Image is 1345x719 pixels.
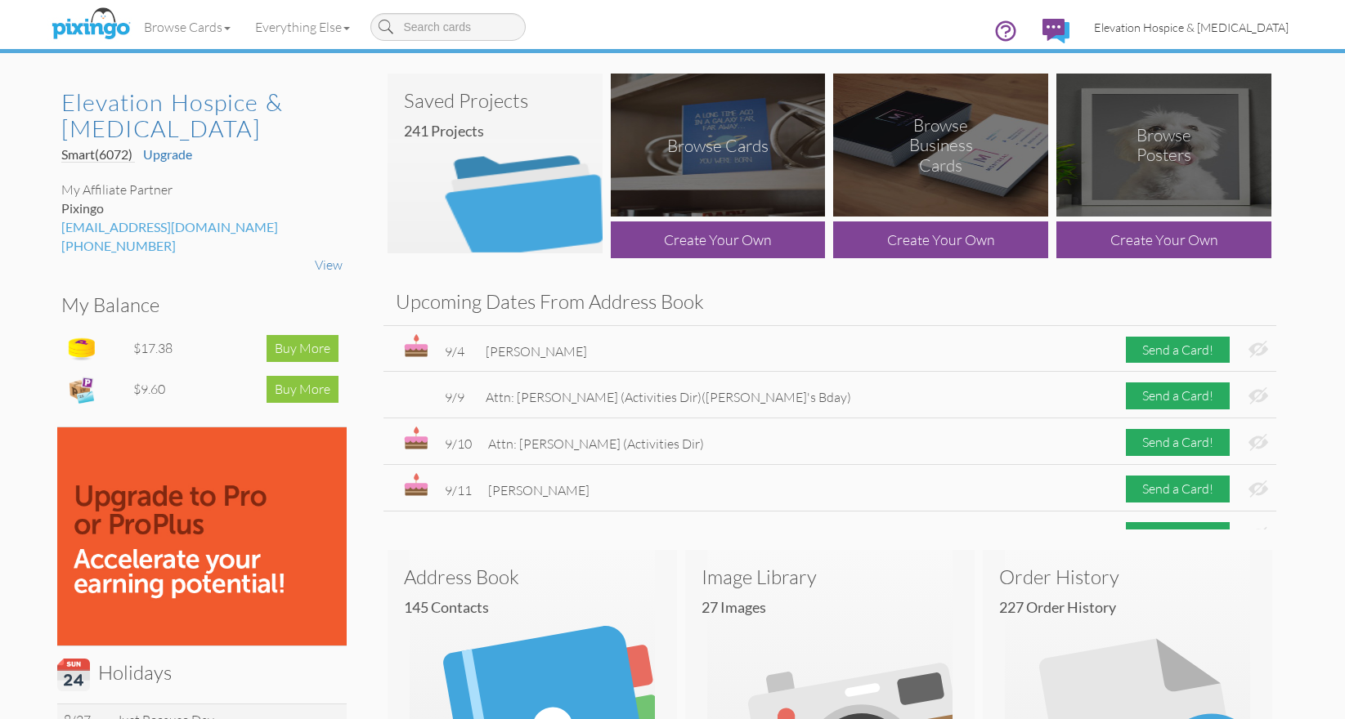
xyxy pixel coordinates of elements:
[445,481,472,500] div: 9/11
[243,7,362,47] a: Everything Else
[61,218,343,237] div: [EMAIL_ADDRESS][DOMAIN_NAME]
[61,237,343,256] div: [PHONE_NUMBER]
[61,181,343,199] div: My Affiliate Partner
[1126,382,1230,409] div: Send a Card!
[611,74,826,217] img: browse-cards.png
[65,333,98,365] img: points-icon.png
[1126,476,1230,502] div: Send a Card!
[1056,221,1271,258] div: Create Your Own
[404,566,661,587] h3: Address Book
[47,4,134,45] img: pixingo logo
[370,13,526,41] input: Search cards
[95,146,132,162] span: (6072)
[404,90,586,111] h3: Saved Projects
[404,426,428,449] img: bday.svg
[1110,125,1218,166] div: Browse Posters
[1082,7,1301,48] a: Elevation Hospice & [MEDICAL_DATA]
[667,135,769,155] div: Browse Cards
[702,389,851,405] span: ([PERSON_NAME]'s Bday)
[1249,527,1268,544] img: eye-ban.svg
[1126,429,1230,456] div: Send a Card!
[702,566,958,587] h3: Image Library
[704,529,853,545] span: ([PERSON_NAME]'s bday)
[267,335,338,362] div: Buy More
[445,342,469,361] div: 9/4
[132,7,243,47] a: Browse Cards
[999,566,1256,587] h3: Order History
[488,435,704,452] span: Attn: [PERSON_NAME] (Activities Dir)
[445,388,469,407] div: 9/9
[61,294,330,315] h3: My Balance
[611,221,826,258] div: Create Your Own
[1056,74,1271,217] img: browse-posters.png
[445,528,472,547] div: 9/12
[61,199,343,218] div: Pixingo
[315,257,343,273] a: View
[1249,434,1268,451] img: eye-ban.svg
[702,600,971,616] h4: 27 images
[57,659,90,691] img: calendar.svg
[486,343,587,359] span: [PERSON_NAME]
[488,482,590,498] span: [PERSON_NAME]
[404,600,673,616] h4: 145 Contacts
[396,291,1264,312] h3: Upcoming Dates From Address Book
[1094,20,1289,34] span: Elevation Hospice & [MEDICAL_DATA]
[488,529,853,545] span: Attn: [PERSON_NAME] (Activities Dir)
[833,221,1048,258] div: Create Your Own
[1126,522,1230,549] div: Send a Card!
[61,90,343,141] a: Elevation Hospice & [MEDICAL_DATA]
[1249,387,1268,404] img: eye-ban.svg
[267,376,338,403] div: Buy More
[833,74,1048,217] img: browse-business-cards.png
[404,123,599,140] h4: 241 Projects
[65,373,98,406] img: expense-icon.png
[388,74,603,253] img: saved-projects2.png
[1249,341,1268,358] img: eye-ban.svg
[129,328,208,369] td: $17.38
[57,659,334,691] h3: Holidays
[445,435,472,453] div: 9/10
[61,146,135,163] a: Smart(6072)
[143,146,192,162] a: Upgrade
[486,389,851,405] span: Attn: [PERSON_NAME] (Activities Dir)
[887,114,995,176] div: Browse Business Cards
[1126,337,1230,364] div: Send a Card!
[129,369,208,410] td: $9.60
[61,146,132,162] span: Smart
[404,473,428,496] img: bday.svg
[404,334,428,357] img: bday.svg
[1042,19,1069,43] img: comments.svg
[999,600,1268,616] h4: 227 Order History
[1249,480,1268,498] img: eye-ban.svg
[57,427,347,645] img: upgrade_pro_1-100.jpg
[61,90,326,141] h2: Elevation Hospice & [MEDICAL_DATA]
